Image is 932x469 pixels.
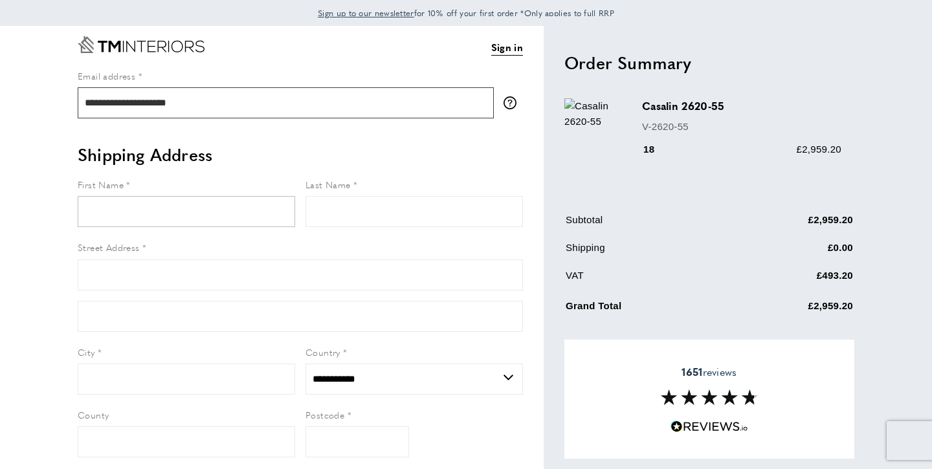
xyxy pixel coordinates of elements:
span: for 10% off your first order *Only applies to full RRP [318,7,614,19]
h2: Shipping Address [78,143,523,166]
span: Postcode [305,408,344,421]
td: VAT [566,268,724,293]
td: Grand Total [566,296,724,323]
img: Reviews.io 5 stars [671,420,748,433]
span: Email address [78,69,135,82]
td: £0.00 [726,240,853,265]
td: £2,959.20 [726,212,853,237]
td: Subtotal [566,212,724,237]
span: Sign up to our newsletter [318,7,414,19]
span: Country [305,345,340,358]
strong: 1651 [682,364,702,379]
a: Sign in [491,39,523,56]
button: More information [504,96,523,109]
td: £493.20 [726,268,853,293]
span: City [78,345,95,358]
img: Reviews section [661,389,758,405]
span: Street Address [78,241,140,254]
span: First Name [78,178,124,191]
span: reviews [682,365,737,378]
img: Casalin 2620-55 [564,98,629,129]
p: V-2620-55 [642,119,841,135]
span: Last Name [305,178,351,191]
div: 18 [642,142,672,157]
span: £2,959.20 [797,144,841,155]
td: Shipping [566,240,724,265]
a: Sign up to our newsletter [318,6,414,19]
h2: Order Summary [564,51,854,74]
a: Go to Home page [78,36,205,53]
h3: Casalin 2620-55 [642,98,841,113]
td: £2,959.20 [726,296,853,323]
span: County [78,408,109,421]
